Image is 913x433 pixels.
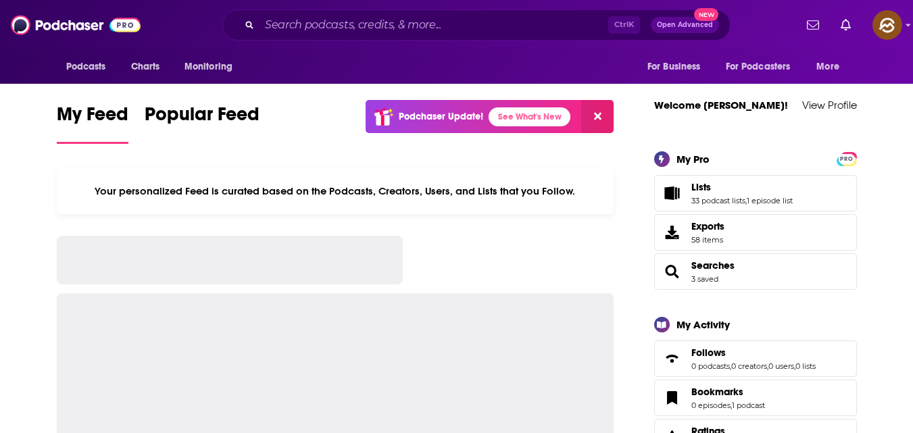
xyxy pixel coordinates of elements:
[717,54,810,80] button: open menu
[839,153,855,163] a: PRO
[731,401,732,410] span: ,
[122,54,168,80] a: Charts
[839,154,855,164] span: PRO
[730,361,731,371] span: ,
[66,57,106,76] span: Podcasts
[691,386,743,398] span: Bookmarks
[691,220,724,232] span: Exports
[872,10,902,40] img: User Profile
[676,318,730,331] div: My Activity
[654,340,857,377] span: Follows
[57,103,128,134] span: My Feed
[691,386,765,398] a: Bookmarks
[691,274,718,284] a: 3 saved
[657,22,713,28] span: Open Advanced
[145,103,260,134] span: Popular Feed
[654,253,857,290] span: Searches
[767,361,768,371] span: ,
[145,103,260,144] a: Popular Feed
[691,196,745,205] a: 33 podcast lists
[801,14,824,36] a: Show notifications dropdown
[816,57,839,76] span: More
[691,401,731,410] a: 0 episodes
[747,196,793,205] a: 1 episode list
[659,262,686,281] a: Searches
[659,184,686,203] a: Lists
[175,54,250,80] button: open menu
[57,168,614,214] div: Your personalized Feed is curated based on the Podcasts, Creators, Users, and Lists that you Follow.
[691,259,735,272] a: Searches
[694,8,718,21] span: New
[608,16,640,34] span: Ctrl K
[659,388,686,407] a: Bookmarks
[802,99,857,111] a: View Profile
[872,10,902,40] button: Show profile menu
[691,347,816,359] a: Follows
[651,17,719,33] button: Open AdvancedNew
[57,54,124,80] button: open menu
[638,54,718,80] button: open menu
[654,380,857,416] span: Bookmarks
[489,107,570,126] a: See What's New
[659,223,686,242] span: Exports
[835,14,856,36] a: Show notifications dropdown
[795,361,816,371] a: 0 lists
[399,111,483,122] p: Podchaser Update!
[659,349,686,368] a: Follows
[691,361,730,371] a: 0 podcasts
[654,175,857,211] span: Lists
[872,10,902,40] span: Logged in as hey85204
[691,181,711,193] span: Lists
[57,103,128,144] a: My Feed
[732,401,765,410] a: 1 podcast
[731,361,767,371] a: 0 creators
[726,57,791,76] span: For Podcasters
[131,57,160,76] span: Charts
[184,57,232,76] span: Monitoring
[691,181,793,193] a: Lists
[260,14,608,36] input: Search podcasts, credits, & more...
[807,54,856,80] button: open menu
[794,361,795,371] span: ,
[222,9,731,41] div: Search podcasts, credits, & more...
[676,153,710,165] div: My Pro
[654,214,857,251] a: Exports
[691,347,726,359] span: Follows
[647,57,701,76] span: For Business
[654,99,788,111] a: Welcome [PERSON_NAME]!
[11,12,141,38] img: Podchaser - Follow, Share and Rate Podcasts
[768,361,794,371] a: 0 users
[745,196,747,205] span: ,
[691,235,724,245] span: 58 items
